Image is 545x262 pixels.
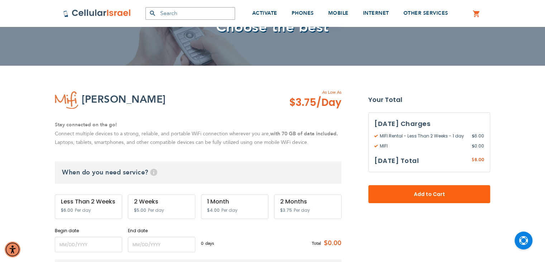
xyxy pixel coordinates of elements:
[289,95,341,110] span: $3.75
[63,9,131,18] img: Cellular Israel Logo
[403,10,448,17] span: OTHER SERVICES
[201,240,205,247] span: 0
[150,169,157,176] span: Help
[75,207,91,214] span: Per day
[368,94,490,105] strong: Your Total
[472,133,474,139] span: $
[128,237,195,252] input: MM/DD/YYYY
[55,228,122,234] label: Begin date
[55,237,122,252] input: MM/DD/YYYY
[374,118,484,129] h3: [DATE] Charges
[368,185,490,203] button: Add to Cart
[472,157,474,163] span: $
[280,198,335,205] div: 2 Months
[374,155,419,166] h3: [DATE] Total
[61,198,116,205] div: Less Than 2 Weeks
[472,133,484,139] span: 6.00
[55,162,341,184] h3: When do you need service?
[207,207,220,213] span: $4.00
[55,90,78,109] img: MIFI Rental
[472,143,484,149] span: 0.00
[205,240,214,247] span: days
[216,17,329,37] span: Choose the best
[294,207,310,214] span: Per day
[328,10,349,17] span: MOBILE
[134,198,189,205] div: 2 Weeks
[55,121,341,147] p: Connect multiple devices to a strong, reliable, and portable WiFi connection wherever you are, La...
[374,133,472,139] span: MIFI Rental - Less Than 2 Weeks - 1 day
[134,207,146,213] span: $5.00
[145,7,235,20] input: Search
[252,10,277,17] span: ACTIVATE
[292,10,314,17] span: PHONES
[363,10,389,17] span: INTERNET
[148,207,164,214] span: Per day
[207,198,262,205] div: 1 Month
[221,207,238,214] span: Per day
[55,121,117,128] strong: Stay connected on the go!
[61,207,73,213] span: $6.00
[82,92,166,107] h2: [PERSON_NAME]
[5,242,20,257] div: Accessibility Menu
[270,130,338,137] strong: with 70 GB of data included.
[128,228,195,234] label: End date
[270,89,341,95] span: As Low As
[312,240,321,247] span: Total
[392,191,467,198] span: Add to Cart
[316,95,341,110] span: /Day
[474,156,484,163] span: 6.00
[321,238,341,249] span: $0.00
[472,143,474,149] span: $
[280,207,292,213] span: $3.75
[374,143,472,149] span: MIFI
